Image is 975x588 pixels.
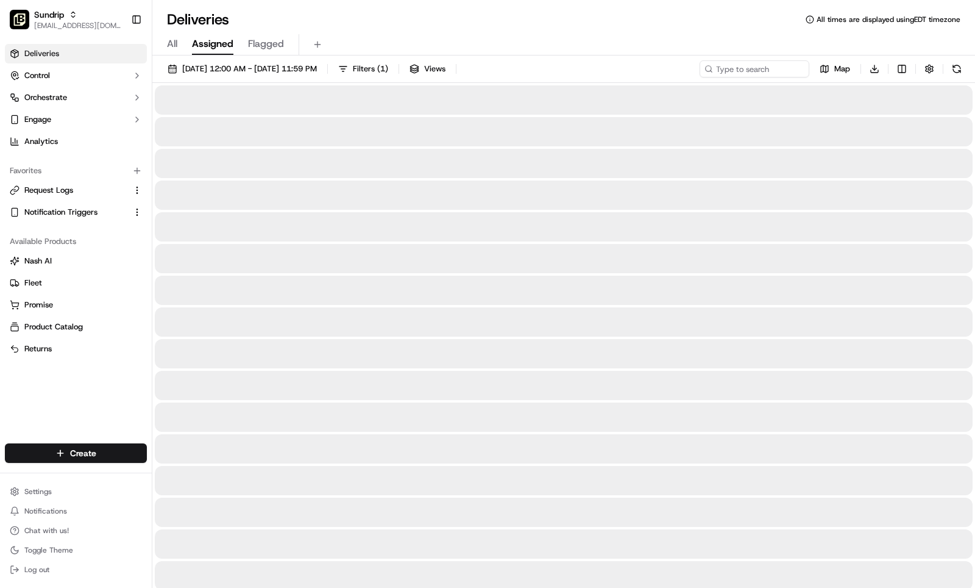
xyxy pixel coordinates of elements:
span: Returns [24,343,52,354]
button: Control [5,66,147,85]
a: Product Catalog [10,321,142,332]
span: Control [24,70,50,81]
span: Log out [24,565,49,575]
button: Log out [5,561,147,578]
button: Views [404,60,451,77]
button: Toggle Theme [5,542,147,559]
button: Product Catalog [5,317,147,337]
span: Filters [353,63,388,74]
span: Nash AI [24,256,52,267]
span: Orchestrate [24,92,67,103]
span: Create [70,447,96,459]
a: Fleet [10,278,142,289]
span: All times are displayed using EDT timezone [817,15,960,24]
a: Promise [10,299,142,310]
img: Sundrip [10,10,29,29]
span: Notifications [24,506,67,516]
button: Map [814,60,856,77]
a: Deliveries [5,44,147,63]
span: Assigned [192,37,233,51]
span: Product Catalog [24,321,83,332]
span: ( 1 ) [377,63,388,74]
span: Fleet [24,278,42,289]
button: Orchestrate [5,88,147,107]
button: [EMAIL_ADDRESS][DOMAIN_NAME] [34,21,121,30]
button: Filters(1) [333,60,394,77]
div: Available Products [5,232,147,251]
button: Engage [5,110,147,129]
a: Notification Triggers [10,207,127,218]
button: Promise [5,295,147,315]
button: Refresh [948,60,965,77]
button: Notification Triggers [5,203,147,222]
div: Favorites [5,161,147,181]
span: Flagged [248,37,284,51]
h1: Deliveries [167,10,229,29]
span: Engage [24,114,51,125]
span: All [167,37,177,51]
span: Request Logs [24,185,73,196]
span: Promise [24,299,53,310]
span: Views [424,63,445,74]
span: Notification Triggers [24,207,97,218]
span: Analytics [24,136,58,147]
button: Request Logs [5,181,147,200]
button: Fleet [5,273,147,293]
button: SundripSundrip[EMAIL_ADDRESS][DOMAIN_NAME] [5,5,126,34]
a: Returns [10,343,142,354]
button: [DATE] 12:00 AM - [DATE] 11:59 PM [162,60,322,77]
a: Analytics [5,132,147,151]
span: Map [834,63,850,74]
span: [DATE] 12:00 AM - [DATE] 11:59 PM [182,63,317,74]
input: Type to search [700,60,809,77]
a: Request Logs [10,185,127,196]
button: Chat with us! [5,522,147,539]
button: Sundrip [34,9,64,21]
button: Create [5,443,147,463]
span: Settings [24,487,52,497]
button: Nash AI [5,251,147,271]
button: Returns [5,339,147,359]
span: Chat with us! [24,526,69,536]
a: Nash AI [10,256,142,267]
span: Deliveries [24,48,59,59]
button: Notifications [5,503,147,520]
button: Settings [5,483,147,500]
span: Toggle Theme [24,545,73,555]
